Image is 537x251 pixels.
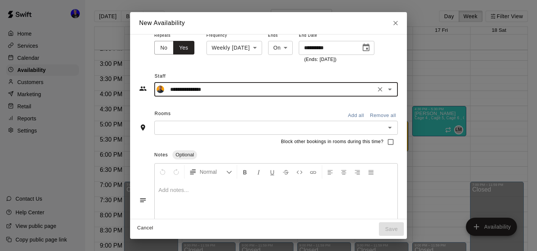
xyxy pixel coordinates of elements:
[206,41,262,55] div: Weekly [DATE]
[172,152,197,157] span: Optional
[385,122,395,133] button: Open
[307,165,320,179] button: Insert Link
[139,196,147,204] svg: Notes
[139,18,185,28] h6: New Availability
[252,165,265,179] button: Format Italics
[293,165,306,179] button: Insert Code
[266,165,279,179] button: Format Underline
[344,110,368,122] button: Add all
[368,110,398,122] button: Remove all
[337,165,350,179] button: Center Align
[389,16,402,30] button: Close
[279,165,292,179] button: Format Strikethrough
[133,222,157,234] button: Cancel
[154,41,174,55] button: No
[186,165,235,179] button: Formatting Options
[239,165,251,179] button: Format Bold
[154,152,168,157] span: Notes
[139,124,147,131] svg: Rooms
[268,31,293,41] span: Ends
[351,165,364,179] button: Right Align
[173,41,194,55] button: Yes
[170,165,183,179] button: Redo
[385,84,395,95] button: Open
[206,31,262,41] span: Frequency
[324,165,337,179] button: Left Align
[139,85,147,92] svg: Staff
[154,41,194,55] div: outlined button group
[359,40,374,55] button: Choose date, selected date is Nov 4, 2025
[157,86,164,93] img: Eliezer Zambrano
[155,111,171,116] span: Rooms
[375,84,385,95] button: Clear
[304,56,369,64] p: (Ends: [DATE])
[281,138,383,146] span: Block other bookings in rooms during this time?
[154,31,200,41] span: Repeats
[268,41,293,55] div: On
[299,31,374,41] span: End Date
[156,165,169,179] button: Undo
[200,168,226,176] span: Normal
[155,70,398,83] span: Staff
[365,165,377,179] button: Justify Align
